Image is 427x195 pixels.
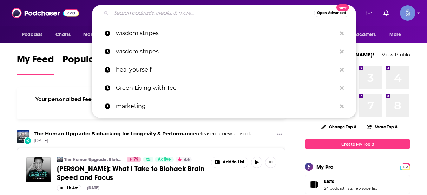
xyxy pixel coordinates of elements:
button: Show profile menu [400,5,415,21]
button: Share Top 8 [366,120,398,134]
a: Create My Top 8 [305,139,410,149]
button: Show More Button [265,157,276,168]
a: My Feed [17,53,54,75]
button: open menu [337,28,386,41]
div: Search podcasts, credits, & more... [92,5,356,21]
p: Green Living with Tee [116,79,336,97]
button: 1h 4m [57,185,81,191]
a: 24 podcast lists [324,186,353,191]
img: Jim Kwik: What I Take to Biohack Brain Speed and Focus [26,157,51,182]
a: Green Living with Tee [92,79,356,97]
button: open menu [385,28,410,41]
a: Lists [324,178,377,184]
span: Active [158,156,171,163]
span: Add to List [223,160,244,165]
span: For Podcasters [342,30,376,40]
span: New [336,4,349,11]
button: Change Top 8 [317,122,361,131]
h3: released a new episode [34,130,252,137]
span: Charts [55,30,71,40]
a: wisdom stripes [92,42,356,61]
span: [PERSON_NAME]: What I Take to Biohack Brain Speed and Focus [57,164,204,182]
a: The Human Upgrade: Biohacking for Longevity & Performance [34,130,196,137]
button: Show More Button [274,130,285,139]
div: Your personalized Feed is curated based on the Podcasts, Creators, Users, and Lists that you Follow. [17,87,285,119]
button: 4.6 [176,157,192,162]
button: Show More Button [211,157,248,168]
a: Show notifications dropdown [363,7,375,19]
img: Podchaser - Follow, Share and Rate Podcasts [12,6,79,20]
span: Lists [305,175,410,194]
a: Active [155,157,174,162]
p: wisdom stripes [116,42,336,61]
a: [PERSON_NAME]: What I Take to Biohack Brain Speed and Focus [57,164,206,182]
input: Search podcasts, credits, & more... [111,7,314,19]
button: open menu [78,28,117,41]
a: Lists [307,180,321,189]
p: heal yourself [116,61,336,79]
a: Popular Feed [63,53,122,75]
button: Open AdvancedNew [314,9,349,17]
a: marketing [92,97,356,115]
span: My Feed [17,53,54,69]
p: marketing [116,97,336,115]
span: More [389,30,401,40]
button: open menu [17,28,52,41]
p: wisdom stripes [116,24,336,42]
img: User Profile [400,5,415,21]
a: Show notifications dropdown [381,7,392,19]
img: The Human Upgrade: Biohacking for Longevity & Performance [57,157,63,162]
span: 79 [133,156,138,163]
span: Open Advanced [317,11,346,15]
span: PRO [401,164,409,169]
span: Podcasts [22,30,42,40]
span: [DATE] [34,138,252,144]
div: New Episode [24,137,32,144]
div: [DATE] [87,186,99,190]
span: Lists [324,178,334,184]
a: The Human Upgrade: Biohacking for Longevity & Performance [64,157,122,162]
a: heal yourself [92,61,356,79]
a: wisdom stripes [92,24,356,42]
img: The Human Upgrade: Biohacking for Longevity & Performance [17,130,29,143]
span: Logged in as Spiral5-G1 [400,5,415,21]
a: View Profile [382,51,410,58]
a: Charts [51,28,75,41]
a: 1 episode list [353,186,377,191]
div: My Pro [316,163,334,170]
a: 79 [127,157,141,162]
span: Popular Feed [63,53,122,69]
a: PRO [401,164,409,169]
span: , [353,186,353,191]
span: Monitoring [83,30,108,40]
